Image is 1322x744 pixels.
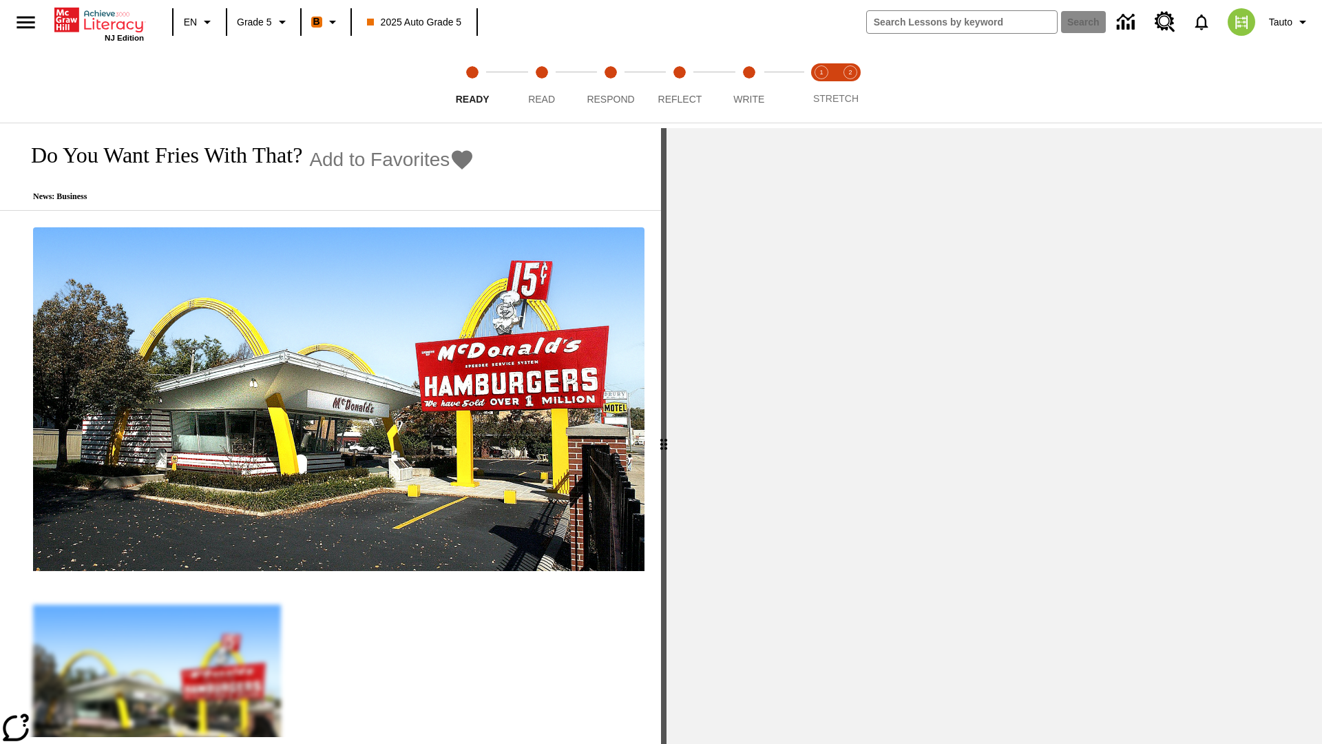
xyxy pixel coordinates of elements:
[813,93,859,104] span: STRETCH
[231,10,296,34] button: Grade: Grade 5, Select a grade
[432,47,512,123] button: Ready step 1 of 5
[105,34,144,42] span: NJ Edition
[33,227,644,572] img: One of the first McDonald's stores, with the iconic red sign and golden arches.
[237,15,272,30] span: Grade 5
[309,149,450,171] span: Add to Favorites
[456,94,490,105] span: Ready
[667,128,1322,744] div: activity
[1219,4,1263,40] button: Select a new avatar
[1263,10,1316,34] button: Profile/Settings
[1184,4,1219,40] a: Notifications
[313,13,320,30] span: B
[801,47,841,123] button: Stretch Read step 1 of 2
[17,192,474,202] p: News: Business
[571,47,651,123] button: Respond step 3 of 5
[1109,3,1146,41] a: Data Center
[830,47,870,123] button: Stretch Respond step 2 of 2
[1228,8,1255,36] img: avatar image
[528,94,555,105] span: Read
[17,143,302,168] h1: Do You Want Fries With That?
[501,47,581,123] button: Read step 2 of 5
[178,10,222,34] button: Language: EN, Select a language
[848,69,852,76] text: 2
[6,2,46,43] button: Open side menu
[184,15,197,30] span: EN
[819,69,823,76] text: 1
[306,10,346,34] button: Boost Class color is orange. Change class color
[709,47,789,123] button: Write step 5 of 5
[309,147,474,172] button: Add to Favorites - Do You Want Fries With That?
[640,47,720,123] button: Reflect step 4 of 5
[54,5,144,42] div: Home
[1146,3,1184,41] a: Resource Center, Will open in new tab
[867,11,1057,33] input: search field
[658,94,702,105] span: Reflect
[733,94,764,105] span: Write
[661,128,667,744] div: Press Enter or Spacebar and then press right and left arrow keys to move the slider
[587,94,634,105] span: Respond
[1269,15,1292,30] span: Tauto
[367,15,462,30] span: 2025 Auto Grade 5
